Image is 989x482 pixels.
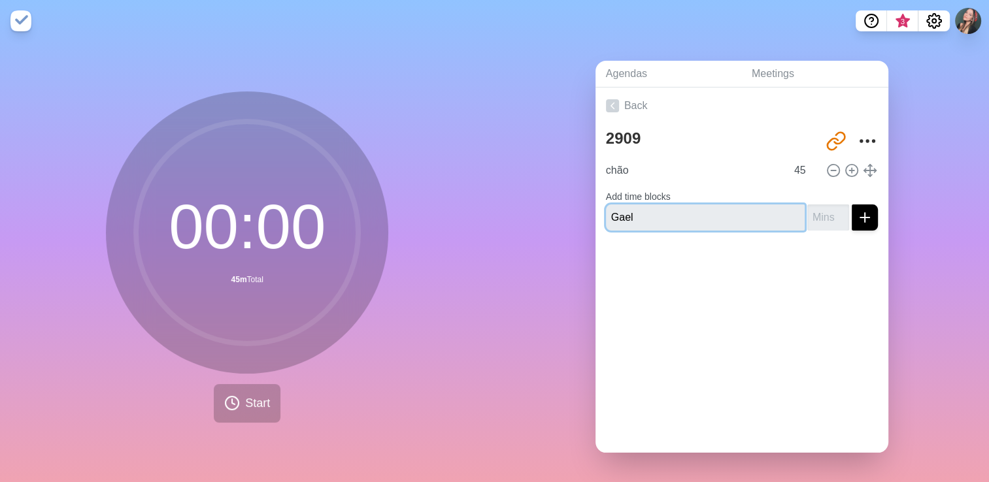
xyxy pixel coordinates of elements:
img: timeblocks logo [10,10,31,31]
button: More [854,128,880,154]
a: Back [595,88,888,124]
button: Share link [823,128,849,154]
label: Add time blocks [606,191,671,202]
button: Settings [918,10,950,31]
span: 3 [897,16,908,27]
button: Help [856,10,887,31]
input: Name [601,157,786,184]
input: Mins [807,204,849,231]
button: What’s new [887,10,918,31]
input: Name [606,204,805,231]
a: Agendas [595,61,741,88]
input: Mins [789,157,820,184]
span: Start [245,394,270,412]
button: Start [214,384,280,423]
a: Meetings [741,61,888,88]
